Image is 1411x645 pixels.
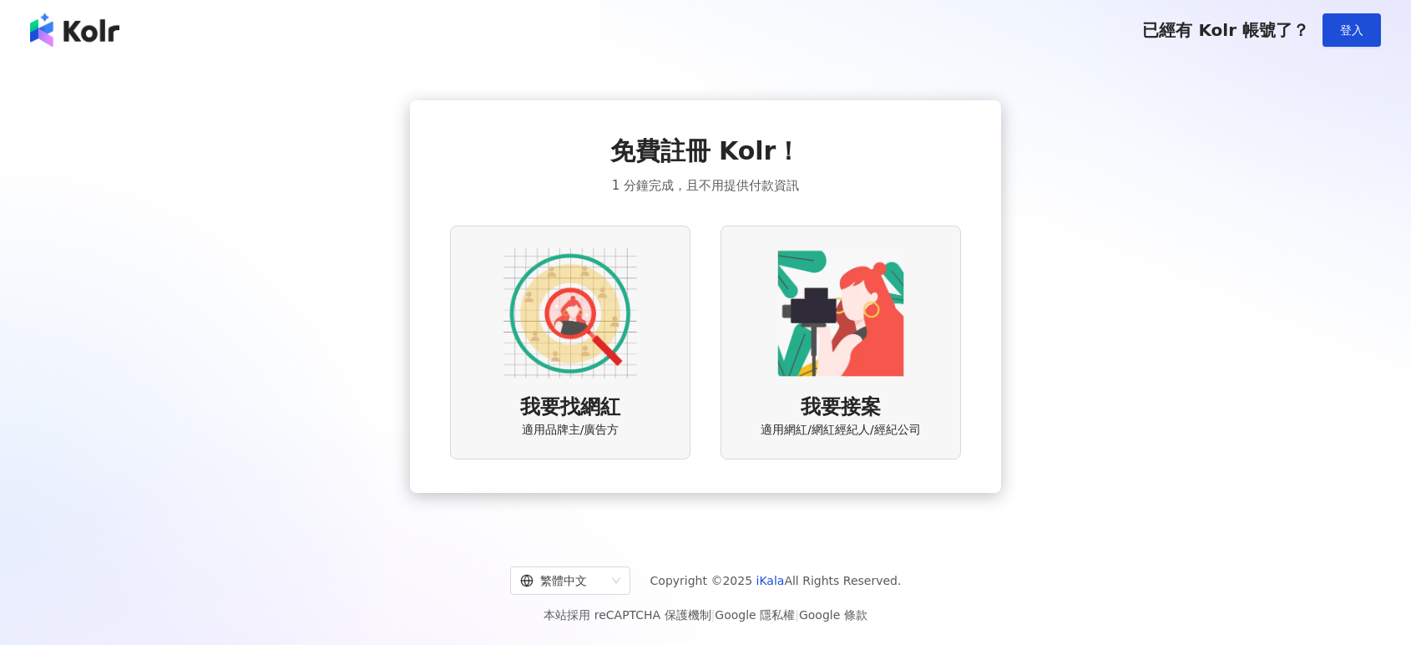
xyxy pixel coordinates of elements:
a: Google 隱私權 [715,608,795,622]
span: | [795,608,799,622]
img: logo [30,13,119,47]
span: 免費註冊 Kolr！ [610,134,802,169]
div: 繁體中文 [520,567,605,594]
a: Google 條款 [799,608,867,622]
span: Copyright © 2025 All Rights Reserved. [650,571,902,591]
span: 我要找網紅 [520,394,620,422]
img: AD identity option [503,246,637,380]
span: 1 分鐘完成，且不用提供付款資訊 [612,175,799,196]
a: iKala [756,574,785,587]
span: 適用網紅/網紅經紀人/經紀公司 [761,422,920,439]
span: 適用品牌主/廣告方 [522,422,620,439]
img: KOL identity option [774,246,908,380]
span: 登入 [1340,23,1363,37]
button: 登入 [1322,13,1381,47]
span: | [711,608,716,622]
span: 已經有 Kolr 帳號了？ [1142,20,1309,40]
span: 我要接案 [801,394,881,422]
span: 本站採用 reCAPTCHA 保護機制 [544,605,867,625]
